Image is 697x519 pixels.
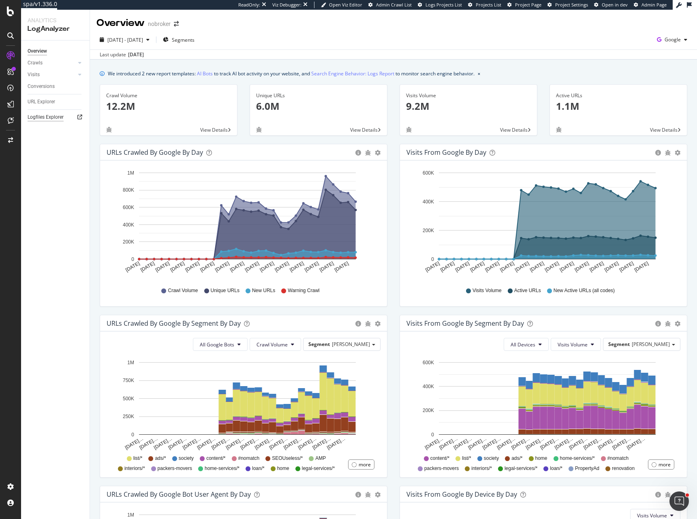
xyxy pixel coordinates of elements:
[28,16,83,24] div: Analytics
[199,261,216,273] text: [DATE]
[107,490,251,498] div: URLs Crawled by Google bot User Agent By Day
[618,261,635,273] text: [DATE]
[256,92,381,99] div: Unique URLs
[179,455,194,462] span: society
[406,167,678,280] svg: A chart.
[107,357,378,451] div: A chart.
[127,170,134,176] text: 1M
[334,261,350,273] text: [DATE]
[431,432,434,438] text: 0
[665,492,671,498] div: bug
[133,455,143,462] span: list/*
[169,261,186,273] text: [DATE]
[406,319,524,327] div: Visits from Google By Segment By Day
[406,148,486,156] div: Visits from Google by day
[28,59,43,67] div: Crawls
[288,287,319,294] span: Warning Crawl
[257,341,288,348] span: Crawl Volume
[277,465,289,472] span: home
[365,150,371,156] div: bug
[423,408,434,414] text: 200K
[425,2,462,8] span: Logs Projects List
[229,261,245,273] text: [DATE]
[107,319,241,327] div: URLs Crawled by Google By Segment By Day
[302,465,335,472] span: legal-services/*
[665,150,671,156] div: bug
[669,491,689,511] iframe: Intercom live chat
[655,321,661,327] div: circle-info
[332,341,370,348] span: [PERSON_NAME]
[28,82,55,91] div: Conversions
[155,455,166,462] span: ads/*
[28,59,76,67] a: Crawls
[423,228,434,233] text: 200K
[355,321,361,327] div: circle-info
[123,188,134,193] text: 800K
[206,455,225,462] span: content/*
[484,261,500,273] text: [DATE]
[28,70,40,79] div: Visits
[139,261,156,273] text: [DATE]
[205,465,239,472] span: home-services/*
[473,287,502,294] span: Visits Volume
[274,261,290,273] text: [DATE]
[329,2,362,8] span: Open Viz Editor
[108,69,475,78] div: We introduced 2 new report templates: to track AI bot activity on your website, and to monitor se...
[499,261,515,273] text: [DATE]
[431,256,434,262] text: 0
[655,150,661,156] div: circle-info
[675,150,680,156] div: gear
[558,341,588,348] span: Visits Volume
[439,261,455,273] text: [DATE]
[123,239,134,245] text: 200K
[574,261,590,273] text: [DATE]
[554,287,615,294] span: New Active URLs (all codes)
[544,261,560,273] text: [DATE]
[423,199,434,205] text: 400K
[368,2,412,8] a: Admin Crawl List
[259,261,275,273] text: [DATE]
[665,36,681,43] span: Google
[454,261,470,273] text: [DATE]
[608,341,630,348] span: Segment
[197,69,213,78] a: AI Bots
[350,126,378,133] span: View Details
[471,465,492,472] span: interiors/*
[359,461,371,468] div: more
[556,127,562,132] div: bug
[28,24,83,34] div: LogAnalyzer
[547,2,588,8] a: Project Settings
[375,492,381,498] div: gear
[100,69,687,78] div: info banner
[406,490,517,498] div: Visits From Google By Device By Day
[514,287,541,294] span: Active URLs
[174,21,179,27] div: arrow-right-arrow-left
[650,126,678,133] span: View Details
[168,287,198,294] span: Crawl Volume
[424,465,459,472] span: packers-movers
[355,150,361,156] div: circle-info
[588,261,605,273] text: [DATE]
[559,261,575,273] text: [DATE]
[252,287,275,294] span: New URLs
[28,82,84,91] a: Conversions
[28,98,84,106] a: URL Explorer
[550,465,562,472] span: loan/*
[123,414,134,419] text: 250K
[406,99,531,113] p: 9.2M
[107,148,203,156] div: URLs Crawled by Google by day
[500,126,528,133] span: View Details
[319,261,335,273] text: [DATE]
[375,321,381,327] div: gear
[128,51,144,58] div: [DATE]
[469,261,485,273] text: [DATE]
[376,2,412,8] span: Admin Crawl List
[148,20,171,28] div: nobroker
[250,338,301,351] button: Crawl Volume
[511,341,535,348] span: All Devices
[365,321,371,327] div: bug
[634,2,667,8] a: Admin Page
[106,99,231,113] p: 12.2M
[214,261,230,273] text: [DATE]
